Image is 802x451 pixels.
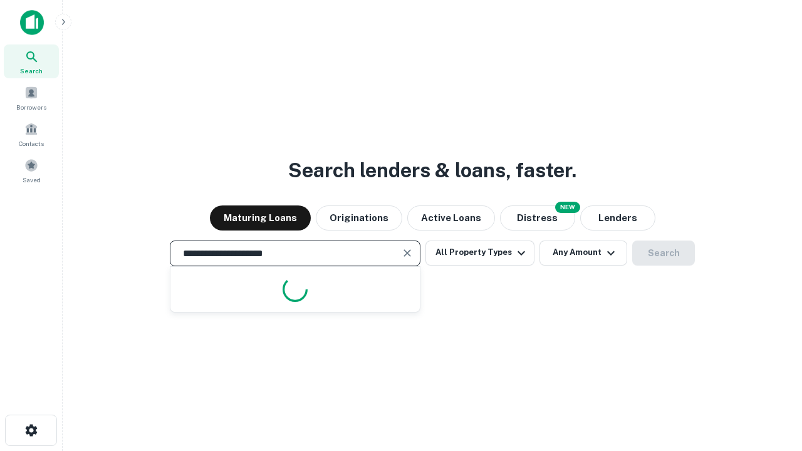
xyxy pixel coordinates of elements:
button: Clear [398,244,416,262]
span: Saved [23,175,41,185]
button: Any Amount [539,241,627,266]
button: Maturing Loans [210,205,311,231]
div: NEW [555,202,580,213]
span: Contacts [19,138,44,148]
iframe: Chat Widget [739,351,802,411]
button: All Property Types [425,241,534,266]
a: Contacts [4,117,59,151]
a: Saved [4,153,59,187]
a: Search [4,44,59,78]
button: Active Loans [407,205,495,231]
button: Lenders [580,205,655,231]
a: Borrowers [4,81,59,115]
button: Originations [316,205,402,231]
h3: Search lenders & loans, faster. [288,155,576,185]
span: Search [20,66,43,76]
span: Borrowers [16,102,46,112]
img: capitalize-icon.png [20,10,44,35]
button: Search distressed loans with lien and other non-mortgage details. [500,205,575,231]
